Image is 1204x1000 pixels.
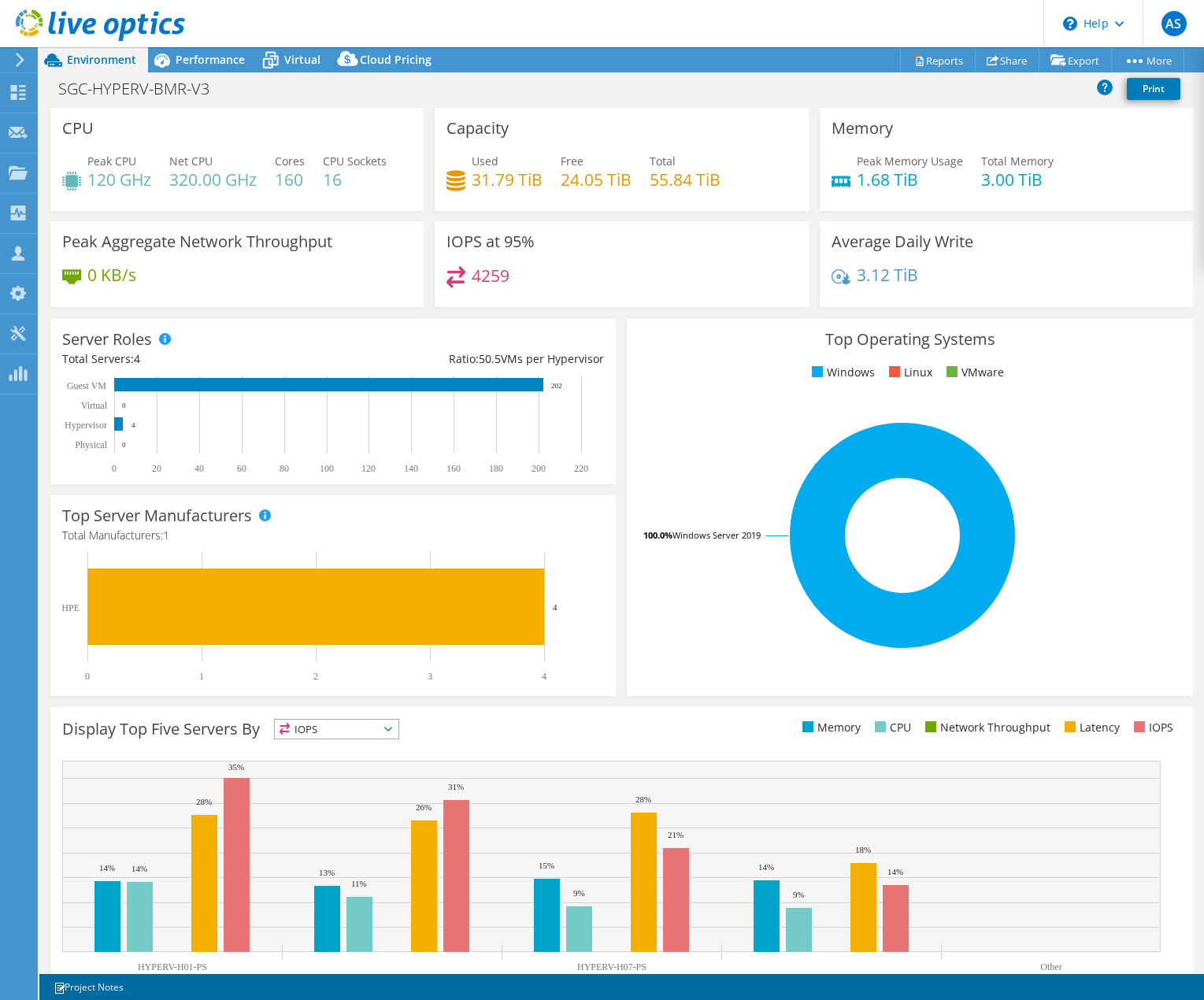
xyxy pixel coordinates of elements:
[81,400,108,411] text: Virtual
[1063,17,1077,31] svg: \n
[855,845,871,854] text: 18%
[416,802,432,812] text: 26%
[65,420,107,431] text: Hypervisor
[489,463,503,474] text: 180
[404,463,418,474] text: 140
[798,719,861,736] li: Memory
[87,171,151,188] h4: 120 GHz
[313,671,318,682] text: 2
[1039,48,1112,72] a: Export
[138,961,207,972] text: HYPERV-H01-PS
[561,154,583,169] span: Free
[275,154,305,169] span: Cores
[981,171,1054,188] h4: 3.00 TiB
[361,463,376,474] text: 120
[122,402,126,409] text: 0
[472,171,543,188] h4: 31.79 TiB
[323,154,387,169] span: CPU Sockets
[196,797,212,806] text: 28%
[446,463,461,474] text: 160
[574,463,588,474] text: 220
[360,52,432,67] span: Cloud Pricing
[275,171,305,188] h4: 160
[1111,48,1184,72] a: More
[551,382,562,390] text: 202
[1127,78,1180,100] a: Print
[132,864,147,873] text: 14%
[758,862,774,872] text: 14%
[163,528,169,543] span: 1
[275,720,398,739] span: IOPS
[319,868,335,877] text: 13%
[975,48,1039,72] a: Share
[446,120,509,137] h3: Capacity
[857,171,963,188] h4: 1.68 TiB
[943,364,1004,381] li: VMware
[1061,719,1120,736] li: Latency
[573,888,585,898] text: 9%
[62,120,94,137] h3: CPU
[152,463,161,474] text: 20
[62,350,333,368] div: Total Servers:
[320,463,334,474] text: 100
[639,331,1180,348] h3: Top Operating Systems
[62,527,604,544] h4: Total Manufacturers:
[650,154,676,169] span: Total
[561,171,632,188] h4: 24.05 TiB
[577,961,646,972] text: HYPERV-H07-PS
[62,233,332,250] h3: Peak Aggregate Network Throughput
[67,380,106,391] text: Guest VM
[280,463,289,474] text: 80
[351,879,367,888] text: 11%
[99,863,115,872] text: 14%
[539,861,554,870] text: 15%
[808,364,875,381] li: Windows
[62,331,152,348] h3: Server Roles
[900,48,976,72] a: Reports
[887,867,903,876] text: 14%
[62,507,252,524] h3: Top Server Manufacturers
[635,794,651,804] text: 28%
[857,154,963,169] span: Peak Memory Usage
[672,529,761,541] tspan: Windows Server 2019
[169,154,213,169] span: Net CPU
[446,233,535,250] h3: IOPS at 95%
[857,266,918,283] h4: 3.12 TiB
[871,719,911,736] li: CPU
[199,671,204,682] text: 1
[472,154,498,169] span: Used
[87,154,136,169] span: Peak CPU
[194,463,204,474] text: 40
[228,762,244,772] text: 35%
[832,120,893,137] h3: Memory
[43,977,135,997] a: Project Notes
[1161,11,1187,36] span: AS
[650,171,721,188] h4: 55.84 TiB
[472,267,509,284] h4: 4259
[643,529,672,541] tspan: 100.0%
[75,439,107,450] text: Physical
[85,671,90,682] text: 0
[832,233,973,250] h3: Average Daily Write
[176,52,245,67] span: Performance
[542,671,546,682] text: 4
[134,351,140,366] span: 4
[87,266,136,283] h4: 0 KB/s
[67,52,136,67] span: Environment
[51,80,234,98] h1: SGC-HYPERV-BMR-V3
[1130,719,1173,736] li: IOPS
[122,441,126,449] text: 0
[132,421,135,429] text: 4
[61,602,80,613] text: HPE
[885,364,932,381] li: Linux
[237,463,246,474] text: 60
[428,671,432,682] text: 3
[921,719,1050,736] li: Network Throughput
[479,351,501,366] span: 50.5
[169,171,257,188] h4: 320.00 GHz
[333,350,604,368] div: Ratio: VMs per Hypervisor
[323,171,387,188] h4: 16
[981,154,1054,169] span: Total Memory
[284,52,320,67] span: Virtual
[1040,961,1061,972] text: Other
